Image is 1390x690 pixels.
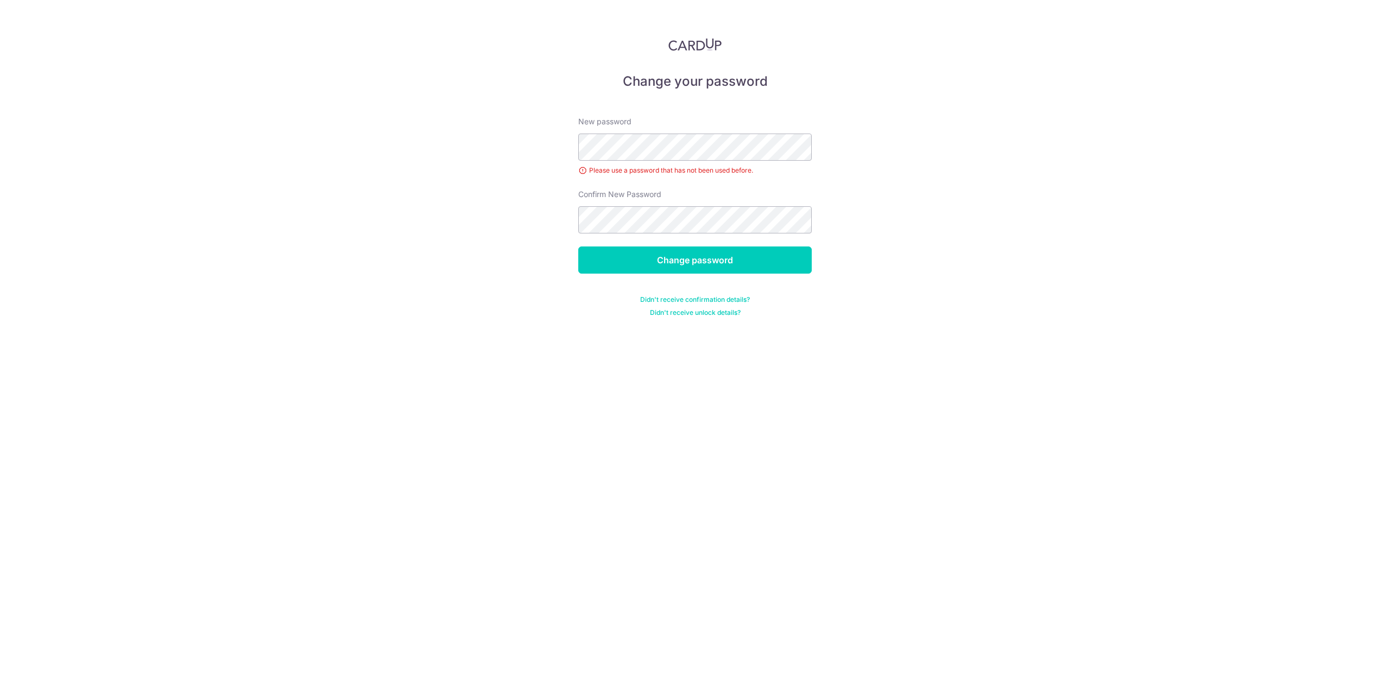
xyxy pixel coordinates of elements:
[668,38,722,51] img: CardUp Logo
[650,308,741,317] a: Didn't receive unlock details?
[578,165,812,176] div: Please use a password that has not been used before.
[578,189,661,200] label: Confirm New Password
[578,73,812,90] h5: Change your password
[578,116,631,127] label: New password
[578,246,812,274] input: Change password
[640,295,750,304] a: Didn't receive confirmation details?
